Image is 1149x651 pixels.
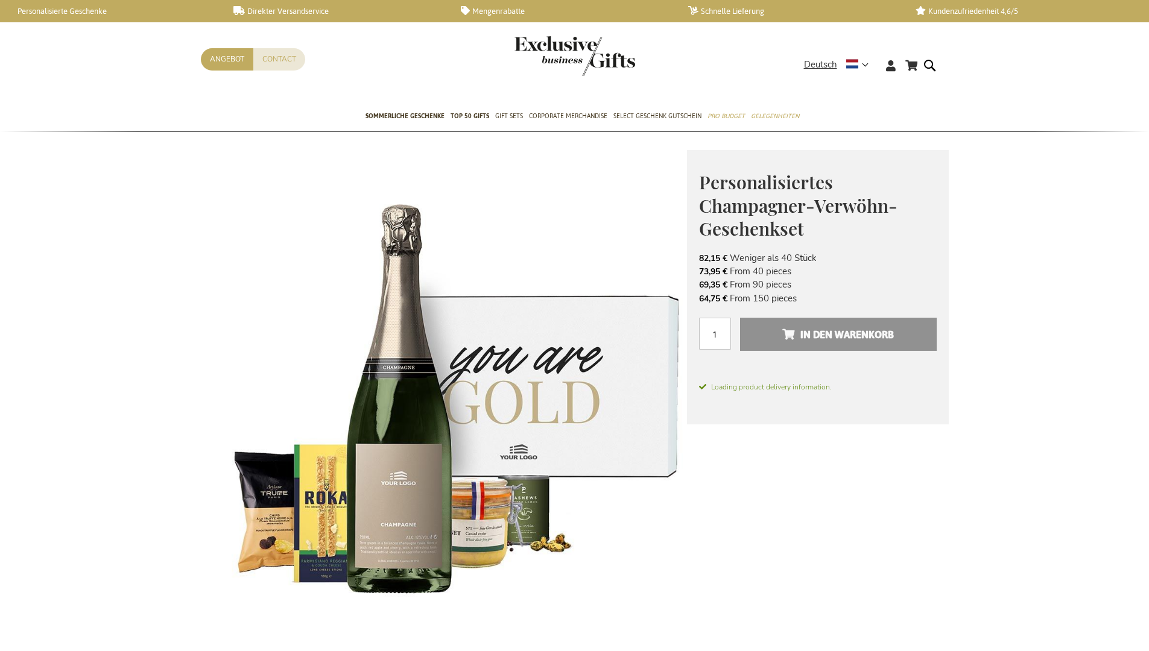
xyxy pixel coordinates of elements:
a: Pro Budget [707,102,745,132]
a: Select Geschenk Gutschein [613,102,701,132]
a: Sommerliche geschenke [366,102,445,132]
a: Contact [253,48,305,71]
a: Kundenzufriedenheit 4,6/5 [916,6,1124,16]
span: Deutsch [804,58,837,72]
span: 64,75 € [699,293,727,304]
span: Pro Budget [707,110,745,122]
span: Personalisiertes Champagner-Verwöhn-Geschenkset [699,170,897,241]
a: Schnelle Lieferung [688,6,896,16]
span: 69,35 € [699,279,727,291]
a: Gift Sets [495,102,523,132]
span: Loading product delivery information. [699,382,937,392]
li: From 90 pieces [699,278,937,291]
span: Gift Sets [495,110,523,122]
span: Select Geschenk Gutschein [613,110,701,122]
img: Exclusive Business gifts logo [514,36,635,76]
input: Menge [699,318,731,350]
img: Personalisiertes Champagner-Verwöhn-Geschenkset [201,150,687,635]
a: Corporate Merchandise [529,102,607,132]
a: Personalisierte Geschenke [6,6,214,16]
span: Gelegenheiten [751,110,799,122]
li: Weniger als 40 Stück [699,251,937,265]
span: 73,95 € [699,266,727,277]
span: Corporate Merchandise [529,110,607,122]
span: TOP 50 Gifts [451,110,489,122]
a: Angebot [201,48,253,71]
span: 82,15 € [699,253,727,264]
a: Gelegenheiten [751,102,799,132]
a: Direkter Versandservice [233,6,442,16]
a: store logo [514,36,575,76]
span: Sommerliche geschenke [366,110,445,122]
a: TOP 50 Gifts [451,102,489,132]
li: From 150 pieces [699,292,937,305]
a: Mengenrabatte [461,6,669,16]
li: From 40 pieces [699,265,937,278]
